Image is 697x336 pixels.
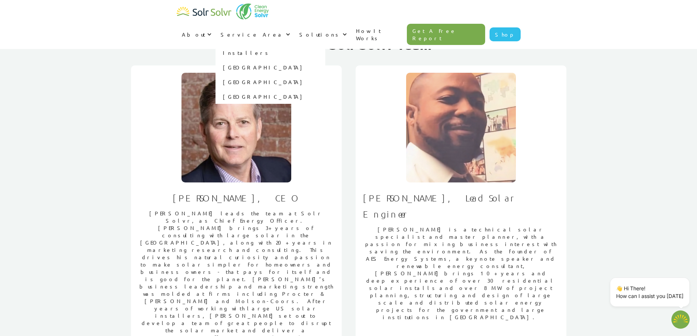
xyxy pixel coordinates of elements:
[299,31,341,38] div: Solutions
[490,27,521,41] a: Shop
[216,23,294,45] div: Service Area
[351,20,407,49] a: How It Works
[671,310,690,329] button: Open chatbot widget
[173,190,300,206] h1: [PERSON_NAME], CEO
[363,226,559,321] p: [PERSON_NAME] is a technical solar specialist and master planner, with a passion for mixing busin...
[294,23,351,45] div: Solutions
[216,45,325,60] a: Installers
[216,89,325,104] a: [GEOGRAPHIC_DATA]
[363,190,559,222] h1: [PERSON_NAME], Lead Solar Engineer
[616,284,683,300] p: 👋 Hi There! How can I assist you [DATE]
[221,31,284,38] div: Service Area
[216,45,325,104] nav: Service Area
[182,31,205,38] div: About
[216,75,325,89] a: [GEOGRAPHIC_DATA]
[671,310,690,329] img: 1702586718.png
[216,60,325,75] a: [GEOGRAPHIC_DATA]
[177,23,216,45] div: About
[407,24,485,45] a: Get A Free Report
